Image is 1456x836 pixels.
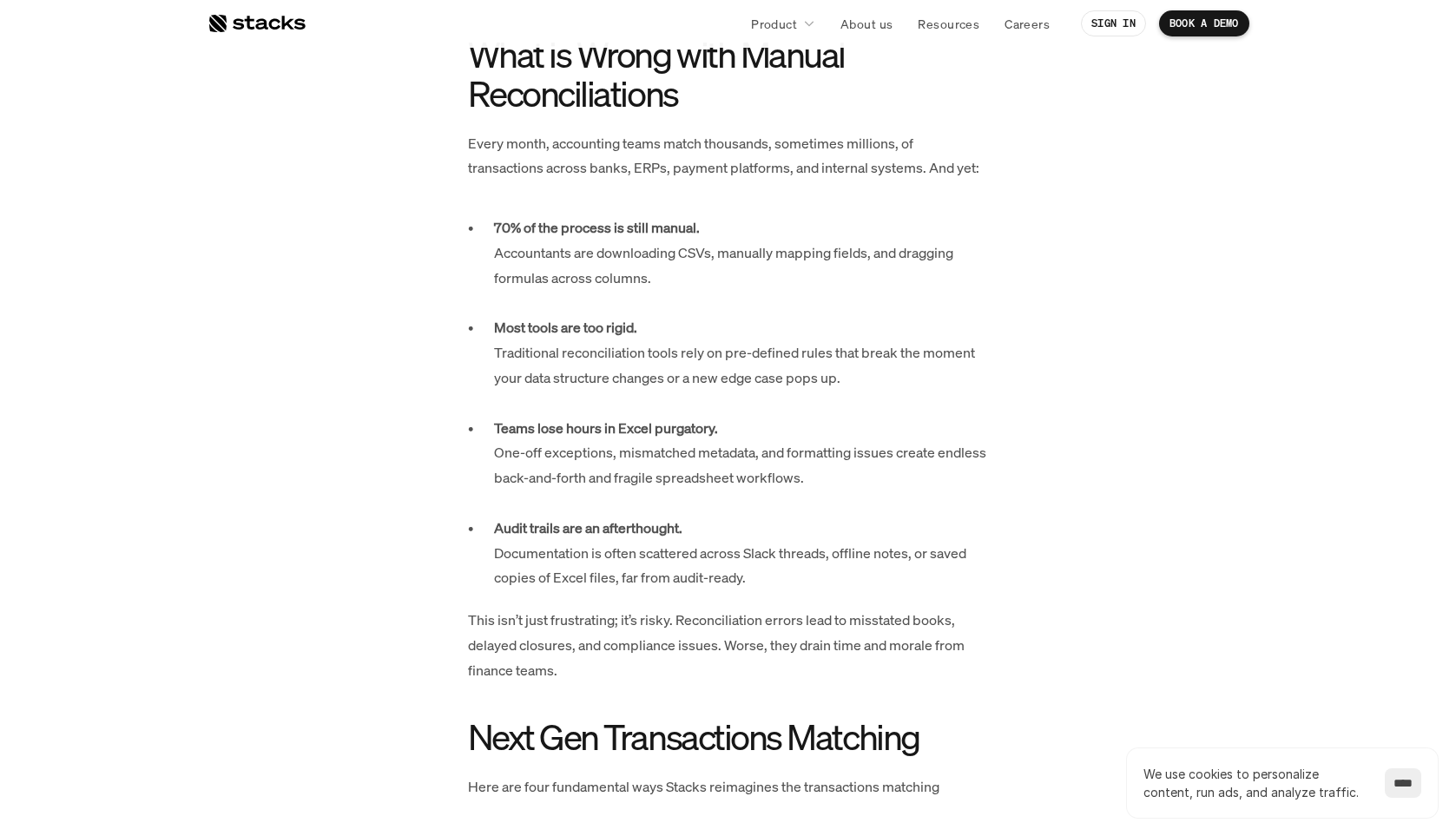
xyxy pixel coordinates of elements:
strong: Teams lose hours in Excel purgatory. [494,418,718,438]
p: This isn’t just frustrating; it’s risky. Reconciliation errors lead to misstated books, delayed c... [468,608,989,682]
p: Documentation is often scattered across Slack threads, offline notes, or saved copies of Excel fi... [494,516,989,590]
p: Product [751,15,797,33]
a: SIGN IN [1081,10,1146,36]
p: We use cookies to personalize content, run ads, and analyze traffic. [1143,765,1367,801]
strong: Audit trails are an afterthought. [494,518,682,537]
p: Every month, accounting teams match thousands, sometimes millions, of transactions across banks, ... [468,131,989,181]
strong: 70% of the process is still manual. [494,218,700,237]
a: Careers [994,8,1060,39]
h2: What is Wrong with Manual Reconciliations [468,35,989,113]
strong: Most tools are too rigid. [494,318,637,337]
a: Privacy Policy [205,331,281,343]
p: Here are four fundamental ways Stacks reimagines the transactions matching [468,774,989,800]
h2: Next Gen Transactions Matching [468,717,989,756]
a: Resources [907,8,990,39]
p: Accountants are downloading CSVs, manually mapping fields, and dragging formulas across columns. [494,215,989,315]
p: One-off exceptions, mismatched metadata, and formatting issues create endless back-and-forth and ... [494,416,989,516]
p: Traditional reconciliation tools rely on pre-defined rules that break the moment your data struct... [494,315,989,415]
p: BOOK A DEMO [1169,17,1239,30]
a: BOOK A DEMO [1159,10,1249,36]
a: About us [830,8,903,39]
p: Careers [1005,15,1050,33]
p: About us [840,15,893,33]
p: SIGN IN [1091,17,1136,30]
p: Resources [918,15,979,33]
